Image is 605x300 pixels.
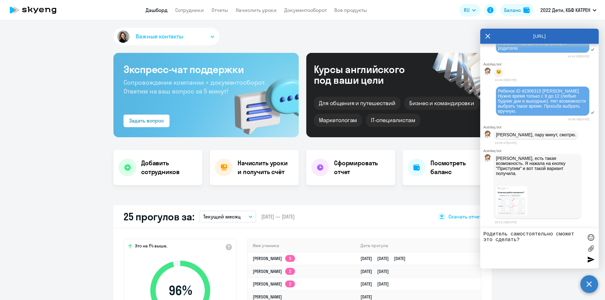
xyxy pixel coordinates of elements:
p: [PERSON_NAME], есть такая возможность. Я нажала на кнопку "Приступим" и вот такой вариант получила. [496,156,579,186]
button: 2022 Дети, КБФ КАТРЕН [537,3,600,18]
time: 16:12:22[DATE] [495,220,516,224]
time: 16:09:16[DATE] [568,117,589,121]
div: IT-специалистам [366,114,420,127]
div: Бизнес и командировки [404,97,479,110]
div: Autofaq bot [483,149,599,153]
span: Сопровождение компании + документооборот. Ответим на ваш вопрос за 5 минут! [124,78,266,95]
time: 14:41:32[DATE] [568,54,589,58]
app-skyeng-badge: 2 [285,268,295,275]
span: [DATE] — [DATE] [261,213,295,220]
p: 2022 Дети, КБФ КАТРЕН [540,6,590,14]
img: avatar [116,29,131,44]
th: Имя ученика [248,239,355,252]
a: [PERSON_NAME] [253,294,282,300]
a: Сотрудники [175,7,204,13]
a: [DATE][DATE] [360,269,394,274]
img: bg-img [225,66,299,137]
div: Задать вопрос [129,117,164,124]
button: Важные контакты [113,28,219,45]
textarea: Родитель самостоятельно сможет это сделать? [483,231,583,265]
h4: Добавить сотрудников [141,159,197,176]
div: Баланс [504,6,521,14]
a: [PERSON_NAME]2 [253,281,295,287]
div: Autofaq bot [483,62,599,66]
h4: Начислить уроки и получить счёт [238,159,292,176]
span: Скачать отчет [448,213,481,220]
img: bot avatar [484,68,492,77]
a: [DATE][DATE][DATE] [360,256,411,261]
div: Курсы английского под ваши цели [314,64,422,85]
a: Все продукты [334,7,367,13]
button: Текущий месяц [199,211,256,223]
div: Маркетологам [314,114,362,127]
label: Лимит 10 файлов [586,244,596,253]
time: 16:09:47[DATE] [495,141,516,144]
app-skyeng-badge: 2 [285,280,295,287]
span: RU [464,6,470,14]
a: Дашборд [146,7,168,13]
a: Отчеты [211,7,228,13]
button: RU [459,4,480,16]
a: Начислить уроки [236,7,277,13]
h4: Сформировать отчет [334,159,390,176]
a: [DATE] [360,294,377,300]
span: 96 % [144,283,216,298]
div: Для общения и путешествий [314,97,400,110]
time: 14:44:20[DATE] [495,78,516,82]
span: Ребенок ID 42306315 [PERSON_NAME]. Нужно время только с 9 до 12 (любые будние дни и выходные). Не... [498,88,587,114]
h4: Посмотреть баланс [430,159,487,176]
a: [DATE][DATE] [360,281,394,287]
a: [PERSON_NAME]2 [253,269,295,274]
h3: Экспресс-чат поддержки [124,63,289,76]
div: Autofaq bot [483,125,599,129]
button: Балансbalance [500,4,533,16]
button: Задать вопрос [124,115,170,127]
h2: 25 прогулов за: [124,210,194,223]
th: Дата прогула [355,239,481,252]
img: bot avatar [484,154,492,163]
app-skyeng-badge: 3 [285,255,295,262]
img: bot avatar [484,131,492,140]
span: Это на 1% выше, [135,243,167,251]
a: Документооборот [284,7,327,13]
p: 😉 [496,69,501,74]
img: image.png [496,186,527,216]
img: balance [523,7,530,13]
p: [PERSON_NAME], пару минут, смотрю. [496,132,576,137]
a: [PERSON_NAME]3 [253,256,295,261]
span: Спасибо. Передала информацию родителю [498,41,568,51]
p: Текущий месяц [203,213,241,220]
span: Важные контакты [136,32,183,41]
